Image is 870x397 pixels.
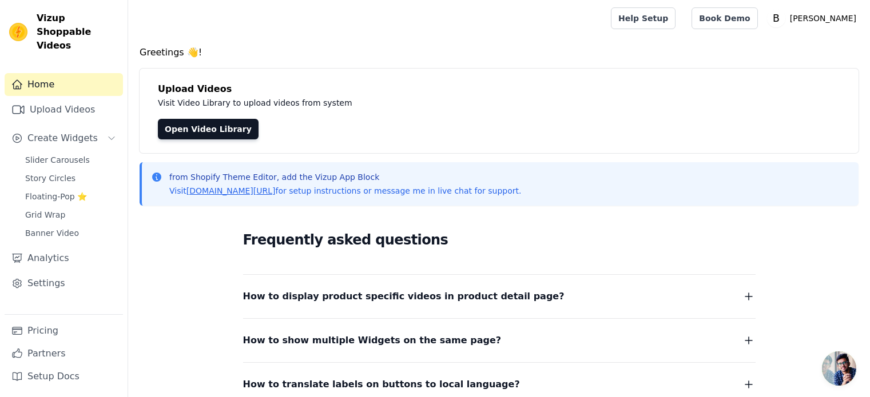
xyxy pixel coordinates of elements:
a: Slider Carousels [18,152,123,168]
span: Create Widgets [27,131,98,145]
h2: Frequently asked questions [243,228,756,251]
a: Setup Docs [5,365,123,388]
span: Floating-Pop ⭐ [25,191,87,202]
a: Book Demo [692,7,757,29]
span: How to display product specific videos in product detail page? [243,288,565,304]
img: Vizup [9,23,27,41]
button: How to display product specific videos in product detail page? [243,288,756,304]
a: Help Setup [611,7,676,29]
h4: Greetings 👋! [140,46,859,59]
span: How to show multiple Widgets on the same page? [243,332,502,348]
p: from Shopify Theme Editor, add the Vizup App Block [169,171,521,183]
a: [DOMAIN_NAME][URL] [186,186,276,195]
p: Visit for setup instructions or message me in live chat for support. [169,185,521,197]
a: Analytics [5,247,123,270]
span: Banner Video [25,227,79,239]
a: Banner Video [18,225,123,241]
button: How to translate labels on buttons to local language? [243,376,756,392]
button: Create Widgets [5,127,123,150]
span: Vizup Shoppable Videos [37,11,118,53]
span: Grid Wrap [25,209,65,220]
text: B [773,13,780,24]
a: Pricing [5,319,123,342]
span: How to translate labels on buttons to local language? [243,376,520,392]
button: How to show multiple Widgets on the same page? [243,332,756,348]
h4: Upload Videos [158,82,840,96]
p: [PERSON_NAME] [785,8,861,29]
a: Upload Videos [5,98,123,121]
a: Floating-Pop ⭐ [18,189,123,204]
a: Open Video Library [158,119,259,139]
a: Partners [5,342,123,365]
a: Grid Wrap [18,207,123,223]
p: Visit Video Library to upload videos from system [158,96,670,110]
a: Home [5,73,123,96]
a: Story Circles [18,170,123,186]
span: Story Circles [25,173,76,184]
a: Settings [5,272,123,295]
span: Slider Carousels [25,154,90,166]
div: Conversa aberta [822,351,856,386]
button: B [PERSON_NAME] [767,8,861,29]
